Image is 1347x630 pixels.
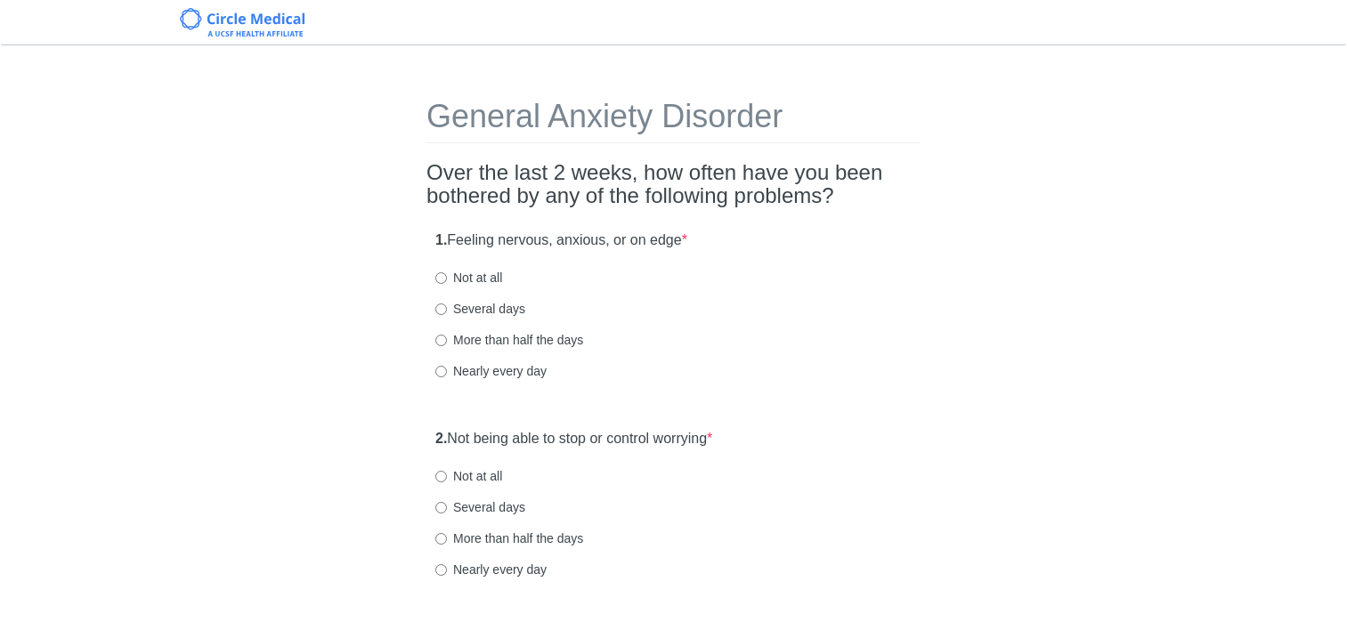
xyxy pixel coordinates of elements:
label: Nearly every day [435,561,547,578]
label: Several days [435,498,525,516]
label: Several days [435,300,525,318]
label: More than half the days [435,529,583,547]
input: Not at all [435,471,447,482]
input: More than half the days [435,533,447,545]
input: More than half the days [435,335,447,346]
h1: General Anxiety Disorder [426,99,921,143]
input: Nearly every day [435,366,447,377]
label: Not at all [435,269,502,287]
input: Several days [435,502,447,513]
label: Nearly every day [435,362,547,380]
img: Circle Medical Logo [180,8,305,36]
input: Several days [435,303,447,315]
input: Not at all [435,272,447,284]
label: More than half the days [435,331,583,349]
strong: 2. [435,431,447,446]
label: Not at all [435,467,502,485]
label: Feeling nervous, anxious, or on edge [435,230,687,251]
h2: Over the last 2 weeks, how often have you been bothered by any of the following problems? [426,161,921,208]
label: Not being able to stop or control worrying [435,429,712,449]
input: Nearly every day [435,564,447,576]
strong: 1. [435,232,447,247]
